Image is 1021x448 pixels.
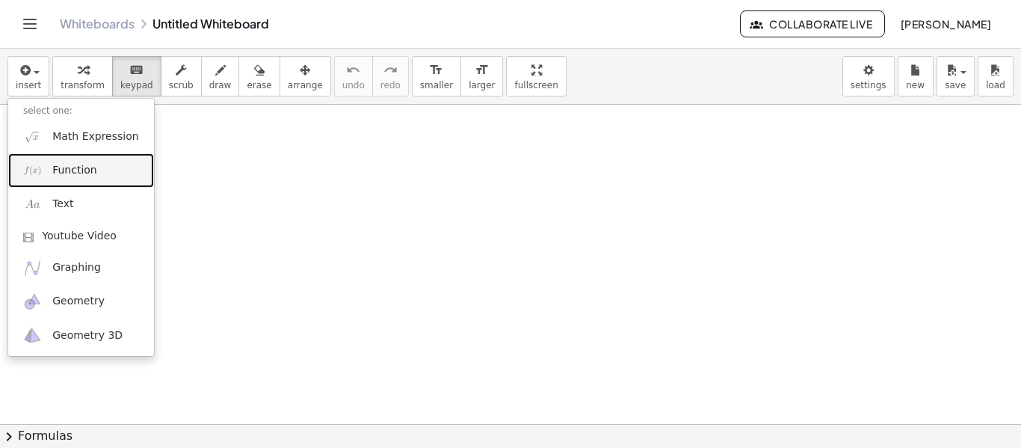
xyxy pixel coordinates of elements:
span: Math Expression [52,129,138,144]
img: ggb-geometry.svg [23,292,42,311]
i: keyboard [129,61,144,79]
img: f_x.png [23,161,42,179]
button: transform [52,56,113,96]
img: sqrt_x.png [23,127,42,146]
span: save [945,80,966,90]
button: Toggle navigation [18,12,42,36]
span: new [906,80,925,90]
button: undoundo [334,56,373,96]
span: fullscreen [514,80,558,90]
span: smaller [420,80,453,90]
span: settings [851,80,886,90]
span: insert [16,80,41,90]
img: ggb-3d.svg [23,326,42,345]
button: load [978,56,1014,96]
button: draw [201,56,240,96]
a: Graphing [8,251,154,285]
a: Math Expression [8,120,154,153]
span: Text [52,197,73,212]
i: format_size [429,61,443,79]
span: transform [61,80,105,90]
span: draw [209,80,232,90]
img: Aa.png [23,195,42,214]
span: load [986,80,1005,90]
i: undo [346,61,360,79]
button: new [898,56,934,96]
a: Geometry [8,285,154,319]
span: erase [247,80,271,90]
a: Function [8,153,154,187]
button: settings [842,56,895,96]
button: format_sizesmaller [412,56,461,96]
button: fullscreen [506,56,566,96]
a: Geometry 3D [8,319,154,352]
a: Text [8,188,154,221]
button: [PERSON_NAME] [888,10,1003,37]
span: Youtube Video [42,229,117,244]
button: insert [7,56,49,96]
i: format_size [475,61,489,79]
span: larger [469,80,495,90]
span: Graphing [52,260,101,275]
span: undo [342,80,365,90]
span: Geometry [52,294,105,309]
span: keypad [120,80,153,90]
button: keyboardkeypad [112,56,161,96]
li: select one: [8,102,154,120]
button: Collaborate Live [740,10,885,37]
img: ggb-graphing.svg [23,259,42,277]
span: redo [380,80,401,90]
button: format_sizelarger [460,56,503,96]
i: redo [383,61,398,79]
span: [PERSON_NAME] [900,17,991,31]
button: arrange [280,56,331,96]
a: Youtube Video [8,221,154,251]
button: save [937,56,975,96]
span: Geometry 3D [52,328,123,343]
a: Whiteboards [60,16,135,31]
span: arrange [288,80,323,90]
span: scrub [169,80,194,90]
button: erase [238,56,280,96]
span: Collaborate Live [753,17,872,31]
span: Function [52,163,97,178]
button: scrub [161,56,202,96]
button: redoredo [372,56,409,96]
